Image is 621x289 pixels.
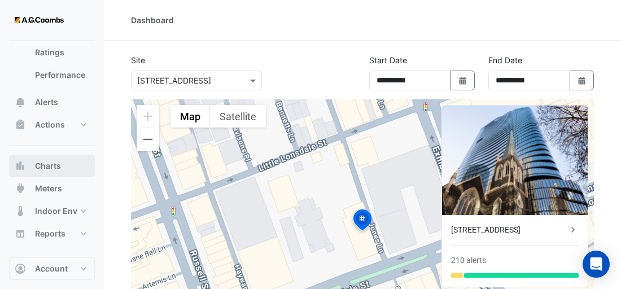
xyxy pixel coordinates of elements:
span: Charts [35,160,61,172]
button: Charts [9,155,95,177]
button: Actions [9,113,95,136]
fa-icon: Select Date [577,76,587,85]
app-icon: Charts [15,160,26,172]
label: Start Date [369,54,407,66]
a: Performance [26,64,95,86]
div: Open Intercom Messenger [583,251,610,278]
app-icon: Alerts [15,97,26,108]
app-icon: Indoor Env [15,205,26,217]
button: Show street map [170,105,210,128]
div: [STREET_ADDRESS] [451,224,567,236]
label: Site [131,54,145,66]
button: Zoom out [137,128,159,151]
fa-icon: Select Date [458,76,468,85]
app-icon: Actions [15,119,26,130]
label: End Date [488,54,522,66]
button: Meters [9,177,95,200]
span: Indoor Env [35,205,77,217]
app-icon: Meters [15,183,26,194]
button: Account [9,257,95,280]
span: Alerts [35,97,58,108]
img: site-pin-selected.svg [350,208,375,235]
span: Meters [35,183,62,194]
div: 210 alerts [451,255,486,266]
div: Dashboard [131,14,174,26]
a: Ratings [26,41,95,64]
button: Indoor Env [9,200,95,222]
button: Show satellite imagery [210,105,266,128]
app-icon: Reports [15,228,26,239]
span: Actions [35,119,65,130]
span: Account [35,263,68,274]
div: Dashboard [9,19,95,91]
button: Zoom in [137,105,159,128]
span: Reports [35,228,65,239]
img: 130 Lonsdale Street [442,106,588,215]
button: Reports [9,222,95,245]
button: Alerts [9,91,95,113]
img: Company Logo [14,9,64,32]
